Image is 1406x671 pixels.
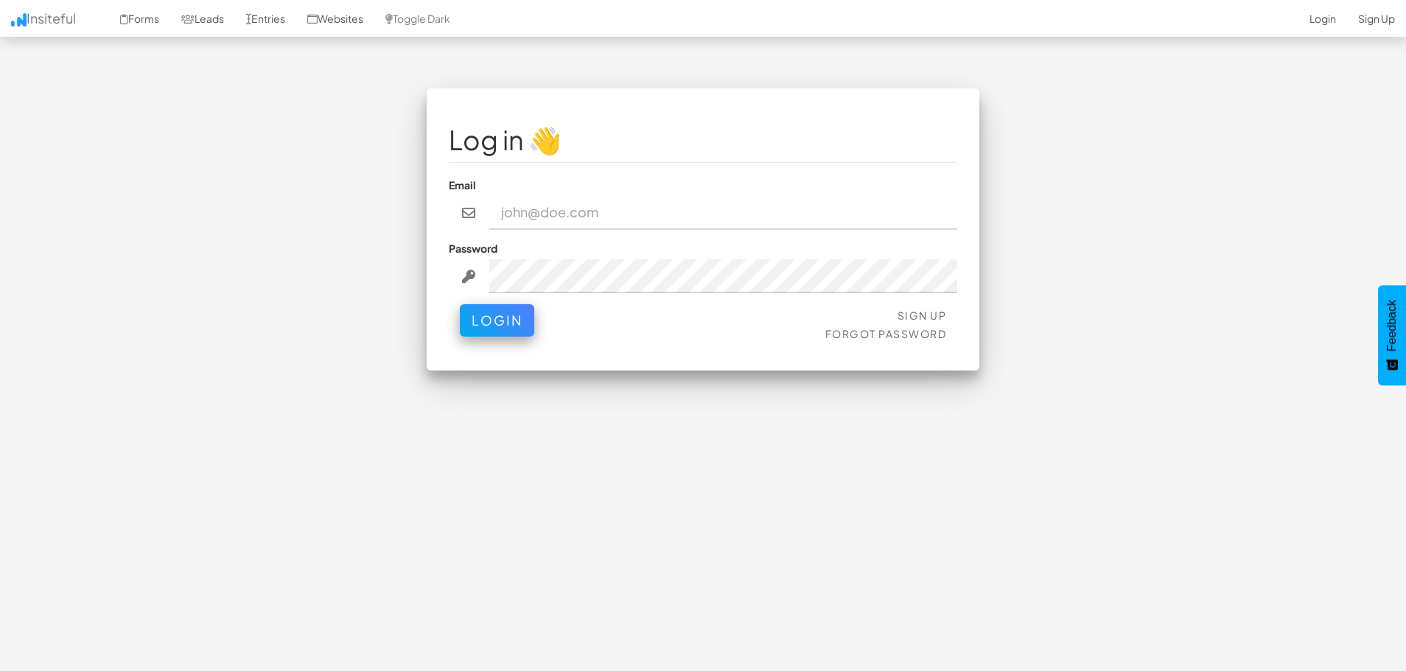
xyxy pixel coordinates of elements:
[1385,300,1399,351] span: Feedback
[449,178,476,192] label: Email
[489,196,958,230] input: john@doe.com
[460,304,534,337] button: Login
[449,125,957,155] h1: Log in 👋
[11,13,27,27] img: icon.png
[1378,285,1406,385] button: Feedback - Show survey
[898,309,947,322] a: Sign Up
[825,327,947,340] a: Forgot Password
[449,241,497,256] label: Password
